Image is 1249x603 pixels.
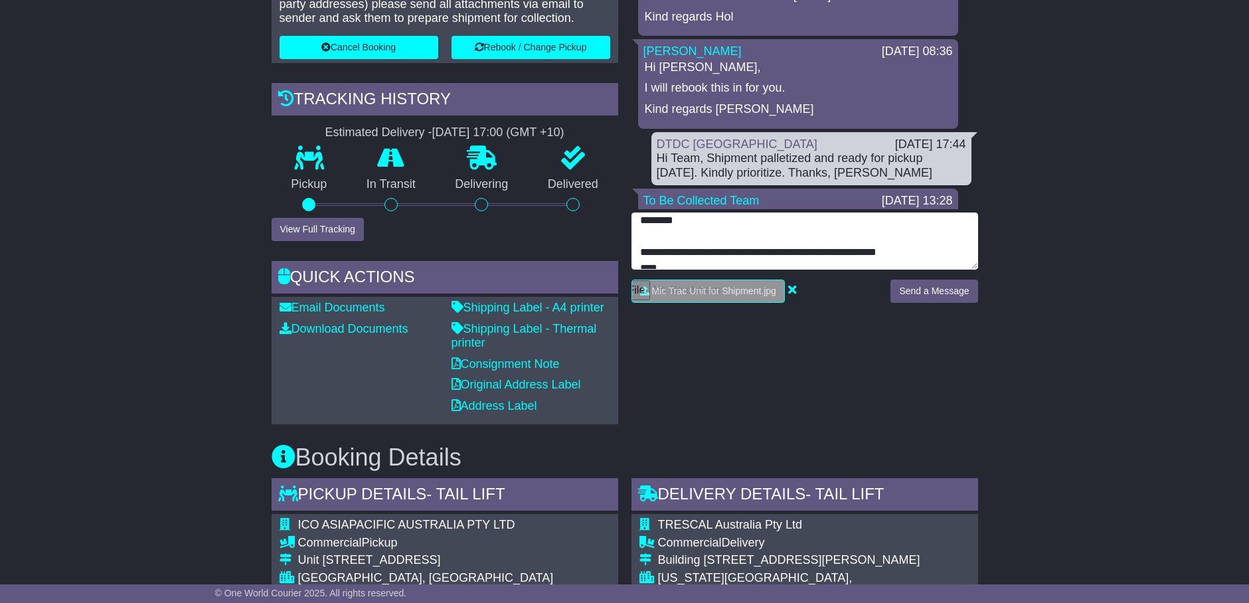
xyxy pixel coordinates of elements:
div: [DATE] 17:00 (GMT +10) [432,126,564,140]
p: Kind regards [PERSON_NAME] [645,102,952,117]
div: Hi Team, Shipment palletized and ready for pickup [DATE]. Kindly prioritize. Thanks, [PERSON_NAME] [657,151,966,180]
p: I will rebook this in for you. [645,81,952,96]
div: Pickup Details [272,478,618,514]
div: Estimated Delivery - [272,126,618,140]
span: TRESCAL Australia Pty Ltd [658,518,802,531]
p: Pickup [272,177,347,192]
span: Commercial [658,536,722,549]
button: Send a Message [890,280,977,303]
div: Quick Actions [272,261,618,297]
div: [US_STATE][GEOGRAPHIC_DATA], [GEOGRAPHIC_DATA] [658,571,970,600]
div: Unit [STREET_ADDRESS] [298,553,554,568]
a: Original Address Label [452,378,581,391]
p: Hi [PERSON_NAME], [645,60,952,75]
span: © One World Courier 2025. All rights reserved. [215,588,407,598]
button: View Full Tracking [272,218,364,241]
a: Shipping Label - Thermal printer [452,322,597,350]
a: Shipping Label - A4 printer [452,301,604,314]
button: Rebook / Change Pickup [452,36,610,59]
span: ICO ASIAPACIFIC AUSTRALIA PTY LTD [298,518,515,531]
p: In Transit [347,177,436,192]
div: [DATE] 13:28 [882,194,953,209]
a: Email Documents [280,301,385,314]
p: Delivering [436,177,529,192]
div: [DATE] 08:36 [882,44,953,59]
a: DTDC [GEOGRAPHIC_DATA] [657,137,817,151]
button: Cancel Booking [280,36,438,59]
div: [DATE] 17:44 [895,137,966,152]
div: Tracking history [272,83,618,119]
a: Consignment Note [452,357,560,371]
span: - Tail Lift [805,485,884,503]
div: [GEOGRAPHIC_DATA], [GEOGRAPHIC_DATA] [298,571,554,586]
a: Address Label [452,399,537,412]
div: Delivery [658,536,970,551]
div: Pickup [298,536,554,551]
span: - Tail Lift [426,485,505,503]
h3: Booking Details [272,444,978,471]
p: Kind regards Hol [645,10,952,25]
a: To Be Collected Team [643,194,760,207]
p: Delivered [528,177,618,192]
a: [PERSON_NAME] [643,44,742,58]
div: Building [STREET_ADDRESS][PERSON_NAME] [658,553,970,568]
a: Download Documents [280,322,408,335]
span: Commercial [298,536,362,549]
div: Delivery Details [631,478,978,514]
